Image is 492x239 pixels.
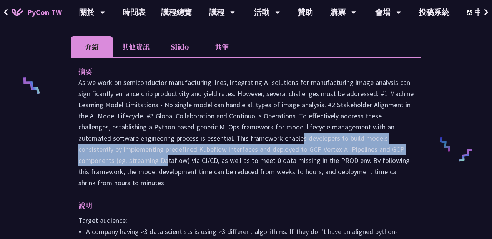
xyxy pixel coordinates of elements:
[12,8,23,16] img: Home icon of PyCon TW 2025
[78,77,414,188] p: As we work on semiconductor manufacturing lines, integrating AI solutions for manufacturing image...
[158,36,201,57] li: Slido
[78,66,398,77] p: 摘要
[71,36,113,57] li: 介紹
[4,3,70,22] a: PyCon TW
[78,200,398,211] p: 說明
[27,7,62,18] span: PyCon TW
[113,36,158,57] li: 其他資訊
[201,36,243,57] li: 共筆
[467,10,474,15] img: Locale Icon
[78,215,414,226] p: Target audience:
